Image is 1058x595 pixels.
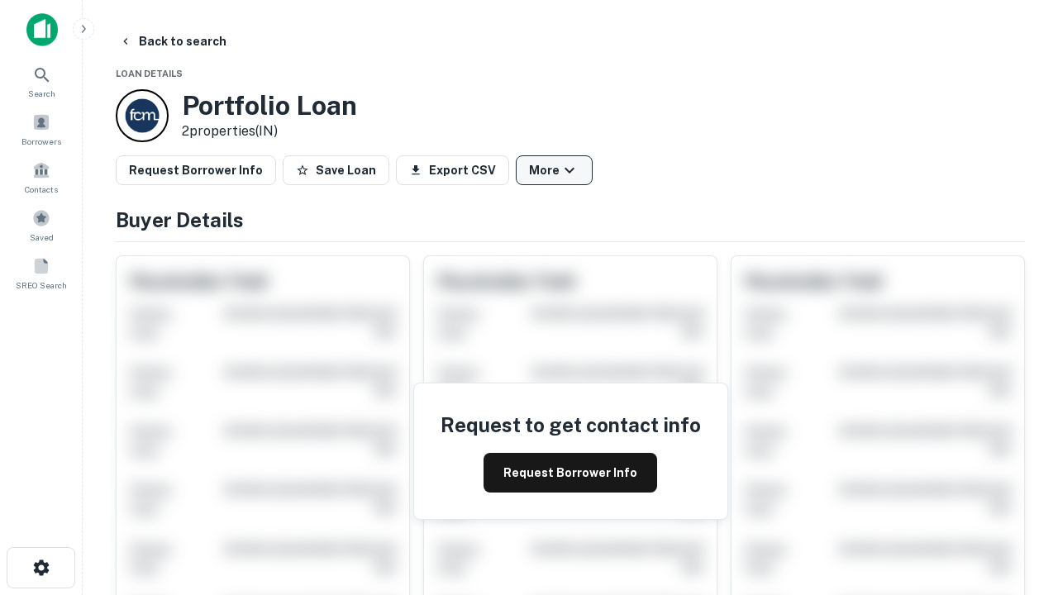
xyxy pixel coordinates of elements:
[5,155,78,199] a: Contacts
[5,59,78,103] a: Search
[112,26,233,56] button: Back to search
[441,410,701,440] h4: Request to get contact info
[28,87,55,100] span: Search
[5,250,78,295] a: SREO Search
[21,135,61,148] span: Borrowers
[516,155,593,185] button: More
[26,13,58,46] img: capitalize-icon.png
[116,155,276,185] button: Request Borrower Info
[16,278,67,292] span: SREO Search
[5,107,78,151] a: Borrowers
[182,121,357,141] p: 2 properties (IN)
[30,231,54,244] span: Saved
[283,155,389,185] button: Save Loan
[484,453,657,493] button: Request Borrower Info
[975,463,1058,542] iframe: Chat Widget
[396,155,509,185] button: Export CSV
[182,90,357,121] h3: Portfolio Loan
[25,183,58,196] span: Contacts
[116,69,183,79] span: Loan Details
[5,202,78,247] a: Saved
[116,205,1025,235] h4: Buyer Details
